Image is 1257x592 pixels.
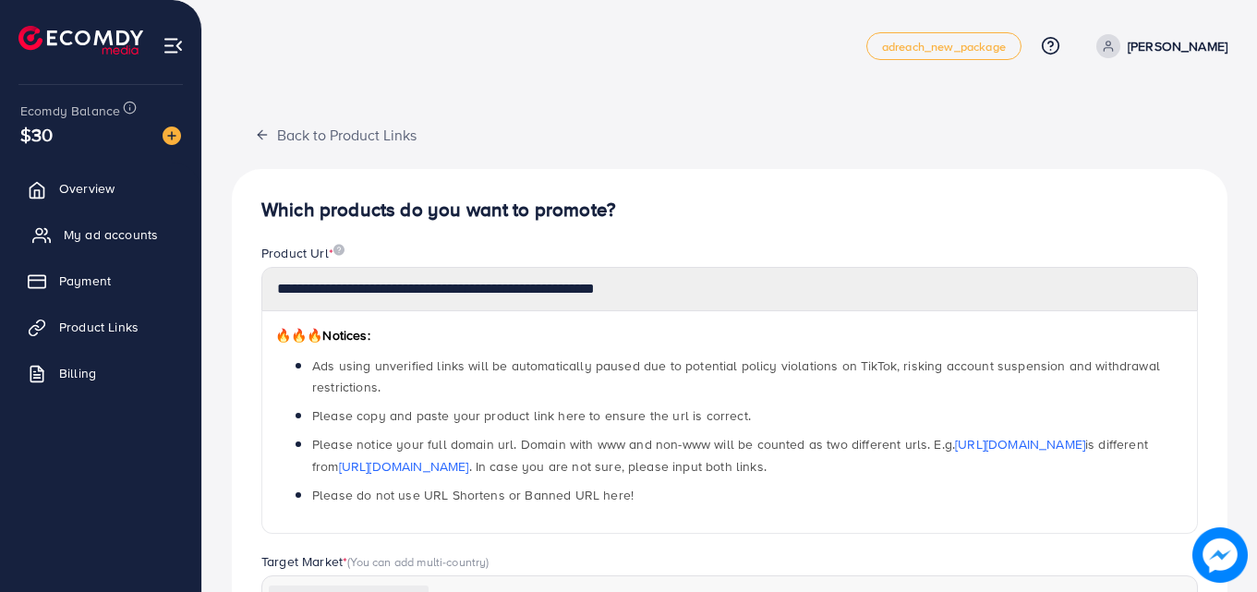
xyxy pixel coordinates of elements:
a: [URL][DOMAIN_NAME] [955,435,1085,453]
h4: Which products do you want to promote? [261,199,1198,222]
img: image [1192,527,1248,583]
img: image [163,127,181,145]
label: Target Market [261,552,490,571]
img: menu [163,35,184,56]
a: [PERSON_NAME] [1089,34,1227,58]
span: Ads using unverified links will be automatically paused due to potential policy violations on Tik... [312,356,1160,396]
span: Notices: [275,326,370,344]
a: Payment [14,262,187,299]
span: Product Links [59,318,139,336]
span: Please notice your full domain url. Domain with www and non-www will be counted as two different ... [312,435,1148,475]
span: Please copy and paste your product link here to ensure the url is correct. [312,406,751,425]
span: Payment [59,272,111,290]
span: (You can add multi-country) [347,553,489,570]
span: 🔥🔥🔥 [275,326,322,344]
span: Billing [59,364,96,382]
span: Please do not use URL Shortens or Banned URL here! [312,486,634,504]
a: adreach_new_package [866,32,1021,60]
button: Back to Product Links [232,115,440,154]
a: Product Links [14,308,187,345]
span: Overview [59,179,115,198]
a: Billing [14,355,187,392]
a: Overview [14,170,187,207]
a: My ad accounts [14,216,187,253]
p: [PERSON_NAME] [1128,35,1227,57]
span: $30 [20,121,53,148]
span: adreach_new_package [882,41,1006,53]
span: Ecomdy Balance [20,102,120,120]
span: My ad accounts [64,225,158,244]
img: logo [18,26,143,54]
a: [URL][DOMAIN_NAME] [339,457,469,476]
label: Product Url [261,244,344,262]
img: image [333,244,344,256]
